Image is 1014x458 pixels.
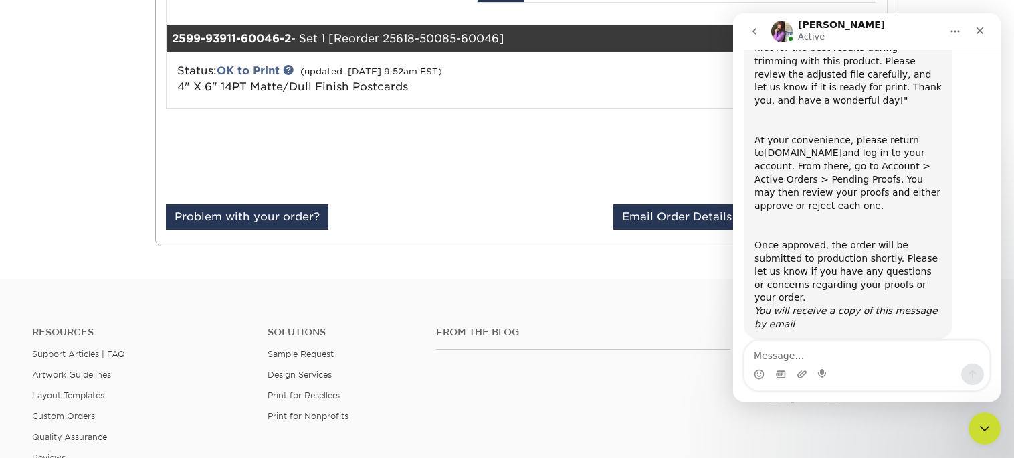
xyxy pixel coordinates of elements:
div: Once approved, the order will be submitted to production shortly. Please let us know if you have ... [21,226,209,317]
button: Send a message… [228,350,251,372]
button: Start recording [85,356,96,366]
div: - Set 1 [Reorder 25618-50085-60046] [167,25,767,52]
a: [DOMAIN_NAME] [31,134,109,145]
div: At your convenience, please return to and log in to your account. From there, go to Account > Act... [21,121,209,200]
h4: From the Blog [436,327,730,338]
a: Print for Resellers [268,390,340,400]
iframe: Intercom live chat [969,412,1001,445]
a: Layout Templates [32,390,104,400]
a: Sample Request [268,349,334,359]
button: Upload attachment [64,356,74,366]
small: (updated: [DATE] 9:52am EST) [300,66,442,76]
iframe: Intercom live chat [733,13,1001,402]
textarea: Message… [11,327,256,350]
span: 4" X 6" 14PT Matte/Dull Finish Postcards [177,80,408,93]
div: Status: [167,63,647,95]
button: Gif picker [42,356,53,366]
a: Email Order Details [613,204,740,230]
a: Artwork Guidelines [32,370,111,380]
a: Print for Nonprofits [268,411,348,421]
h4: Solutions [268,327,416,338]
a: Design Services [268,370,332,380]
button: Emoji picker [21,356,31,366]
h4: Resources [32,327,247,338]
a: Problem with your order? [166,204,328,230]
a: OK to Print [217,64,280,77]
strong: 2599-93911-60046-2 [172,32,291,45]
i: You will receive a copy of this message by email [21,292,205,316]
a: Support Articles | FAQ [32,349,125,359]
